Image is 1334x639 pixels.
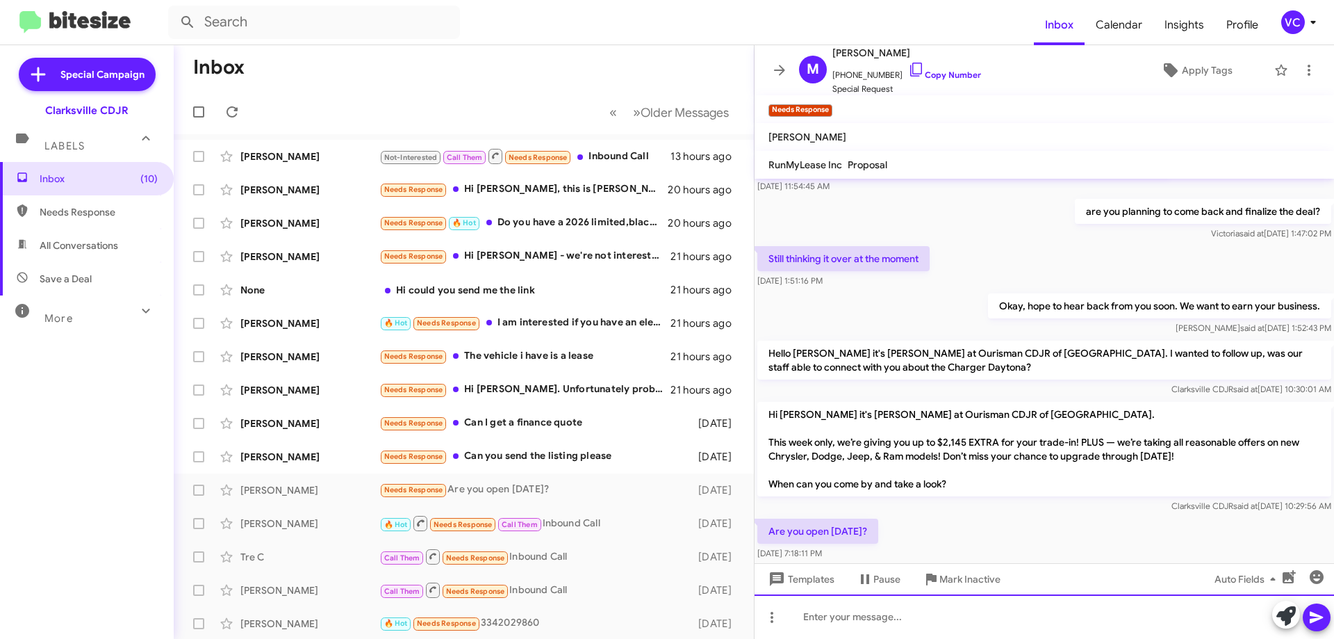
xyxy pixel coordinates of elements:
div: [DATE] [691,450,743,464]
p: Hi [PERSON_NAME] it's [PERSON_NAME] at Ourisman CDJR of [GEOGRAPHIC_DATA]. This week only, we’re ... [757,402,1331,496]
p: Still thinking it over at the moment [757,246,930,271]
div: [DATE] [691,617,743,631]
span: [PERSON_NAME] [768,131,846,143]
span: Needs Response [384,252,443,261]
div: 3342029860 [379,615,691,631]
span: said at [1240,323,1265,333]
div: Inbound Call [379,548,691,565]
span: Needs Response [384,419,443,428]
div: [PERSON_NAME] [240,216,379,230]
div: Tre C [240,550,379,564]
div: The vehicle i have is a lease [379,348,670,364]
div: 21 hours ago [670,383,743,397]
span: Auto Fields [1214,567,1281,592]
span: Older Messages [641,105,729,120]
span: [DATE] 11:54:45 AM [757,181,830,191]
div: 21 hours ago [670,316,743,330]
div: [PERSON_NAME] [240,416,379,430]
span: All Conversations [40,238,118,252]
span: 🔥 Hot [384,520,408,529]
span: Call Them [447,153,483,162]
button: Apply Tags [1125,58,1267,83]
span: 🔥 Hot [452,218,476,227]
div: 20 hours ago [668,183,743,197]
div: Hi could you send me the link [379,283,670,297]
span: Needs Response [509,153,568,162]
div: Are you open [DATE]? [379,482,691,498]
span: Inbox [40,172,158,186]
span: Templates [766,567,834,592]
span: said at [1233,501,1258,511]
span: Labels [44,140,85,152]
span: 🔥 Hot [384,619,408,628]
div: Can I get a finance quote [379,415,691,431]
input: Search [168,6,460,39]
div: [PERSON_NAME] [240,149,379,163]
div: 20 hours ago [668,216,743,230]
div: Can you send the listing please [379,448,691,464]
a: Profile [1215,5,1269,45]
span: Pause [873,567,900,592]
a: Calendar [1085,5,1153,45]
span: [DATE] 1:51:16 PM [757,275,823,286]
div: [PERSON_NAME] [240,450,379,464]
div: VC [1281,10,1305,34]
div: [DATE] [691,483,743,497]
div: Do you have a 2026 limited,black with midnight edition and tow package on you lot right now? [379,215,668,231]
span: Needs Response [384,218,443,227]
small: Needs Response [768,104,832,117]
div: Hi [PERSON_NAME]. Unfortunately probably not as my car is paid off so it would need to be a reall... [379,382,670,398]
span: said at [1233,384,1258,394]
div: 21 hours ago [670,350,743,364]
div: None [240,283,379,297]
p: Okay, hope to hear back from you soon. We want to earn your business. [988,293,1331,318]
button: Next [625,98,737,127]
button: Templates [755,567,846,592]
span: Proposal [848,159,887,171]
span: [PERSON_NAME] [832,45,981,61]
div: [PERSON_NAME] [240,316,379,330]
span: Call Them [502,520,538,529]
a: Insights [1153,5,1215,45]
div: [DATE] [691,416,743,430]
span: M [807,58,819,81]
p: are you planning to come back and finalize the deal? [1075,199,1331,224]
span: Victoria [DATE] 1:47:02 PM [1211,228,1331,238]
span: [PHONE_NUMBER] [832,61,981,82]
div: [PERSON_NAME] [240,350,379,364]
span: « [609,104,617,121]
span: (10) [140,172,158,186]
div: [PERSON_NAME] [240,183,379,197]
span: said at [1240,228,1264,238]
span: Needs Response [417,318,476,327]
span: Needs Response [434,520,493,529]
div: [PERSON_NAME] [240,583,379,597]
span: Clarksville CDJR [DATE] 10:30:01 AM [1171,384,1331,394]
span: Special Campaign [60,67,145,81]
span: [PERSON_NAME] [DATE] 1:52:43 PM [1176,323,1331,333]
div: Clarksville CDJR [45,104,129,118]
span: More [44,312,73,325]
div: Inbound Call [379,147,670,165]
span: Needs Response [384,485,443,494]
a: Inbox [1034,5,1085,45]
p: Hello [PERSON_NAME] it's [PERSON_NAME] at Ourisman CDJR of [GEOGRAPHIC_DATA]. I wanted to follow ... [757,341,1331,380]
span: Not-Interested [384,153,438,162]
span: RunMyLease Inc [768,159,842,171]
span: Needs Response [384,452,443,461]
button: VC [1269,10,1319,34]
span: Special Request [832,82,981,96]
div: [DATE] [691,583,743,597]
div: Inbound Call [379,581,691,599]
div: [PERSON_NAME] [240,250,379,264]
div: Hi [PERSON_NAME] - we're not interested at this time but thanks for checking. Have a great day! [379,248,670,264]
span: Call Them [384,587,420,596]
button: Auto Fields [1203,567,1292,592]
div: Hi [PERSON_NAME], this is [PERSON_NAME], [PERSON_NAME]'s wife. The Wagoneer is the car i drive. I... [379,181,668,197]
span: Save a Deal [40,272,92,286]
span: Needs Response [384,185,443,194]
div: [PERSON_NAME] [240,383,379,397]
